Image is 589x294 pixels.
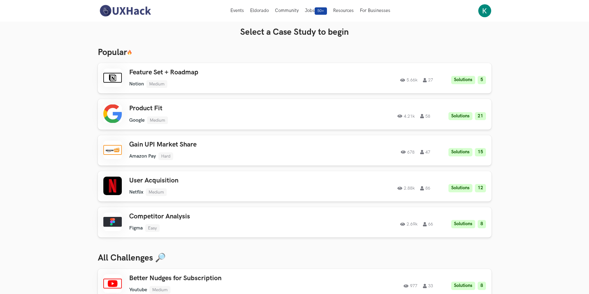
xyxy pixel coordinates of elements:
img: 🔥 [127,50,132,55]
h3: Popular [98,47,491,58]
a: Competitor AnalysisFigmaEasy2.69k66Solutions8 [98,207,491,237]
li: 12 [475,184,486,192]
li: 8 [478,282,486,290]
span: 2.88k [397,186,415,190]
span: 86 [420,186,430,190]
li: Solutions [448,184,472,192]
a: Feature Set + RoadmapNotionMedium5.66k27Solutions5 [98,63,491,93]
li: Solutions [451,282,475,290]
li: Hard [158,152,173,160]
span: 977 [404,284,417,288]
li: Solutions [448,148,472,156]
h3: Select a Case Study to begin [98,27,491,37]
li: Amazon Pay [129,153,156,159]
li: Medium [146,188,167,196]
li: Solutions [448,112,472,120]
img: Your profile pic [478,4,491,17]
li: Solutions [451,76,475,84]
span: 33 [423,284,433,288]
h3: Better Nudges for Subscription [129,274,304,282]
li: 5 [478,76,486,84]
li: Medium [149,286,170,294]
span: 66 [423,222,433,226]
li: Netflix [129,189,143,195]
li: Google [129,117,145,123]
h3: User Acquisition [129,177,304,185]
span: 50+ [315,7,327,15]
li: Medium [147,116,168,124]
span: 58 [420,114,430,118]
li: 21 [475,112,486,120]
h3: Product Fit [129,104,304,112]
li: Notion [129,81,144,87]
li: 8 [478,220,486,228]
h3: Gain UPI Market Share [129,141,304,149]
li: Medium [146,80,167,88]
a: Product FitGoogleMedium4.21k58Solutions21 [98,99,491,129]
img: UXHack-logo.png [98,4,153,17]
h3: Feature Set + Roadmap [129,69,304,76]
li: Figma [129,225,143,231]
li: Solutions [451,220,475,228]
span: 4.21k [397,114,415,118]
span: 678 [401,150,415,154]
span: 27 [423,78,433,82]
a: Gain UPI Market ShareAmazon PayHard67847Solutions15 [98,135,491,166]
a: User AcquisitionNetflixMedium2.88k86Solutions12 [98,171,491,202]
span: 2.69k [400,222,417,226]
li: 15 [475,148,486,156]
h3: Competitor Analysis [129,213,304,221]
h3: All Challenges 🔎 [98,253,491,263]
li: Youtube [129,287,147,293]
span: 47 [420,150,430,154]
li: Easy [145,224,160,232]
span: 5.66k [400,78,417,82]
